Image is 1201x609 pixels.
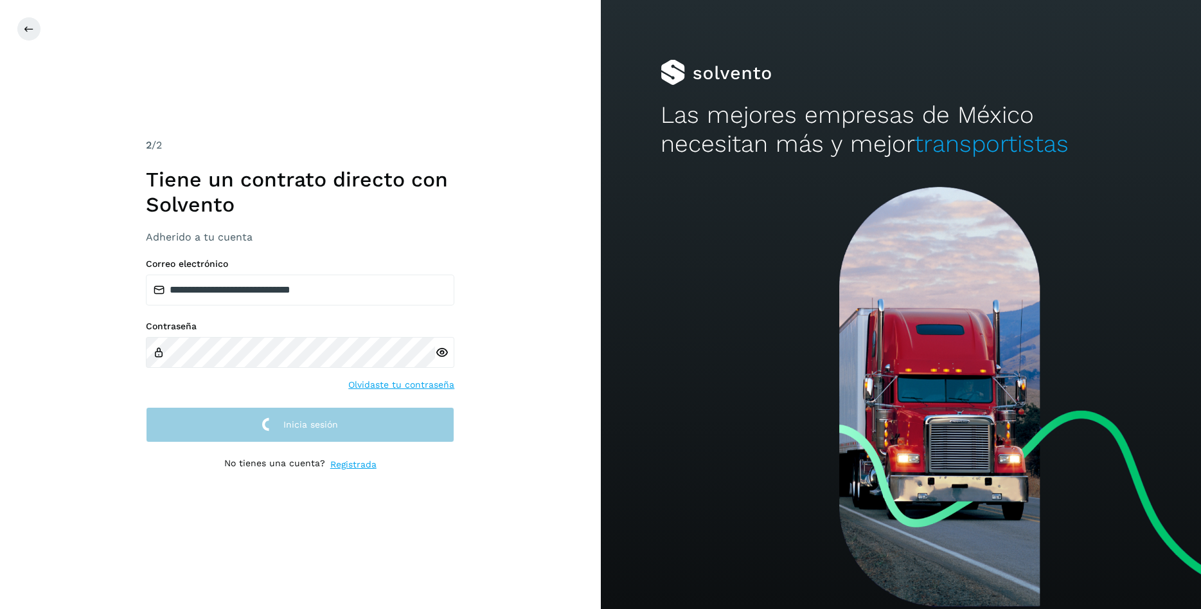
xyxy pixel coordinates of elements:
label: Correo electrónico [146,259,454,269]
span: 2 [146,139,152,151]
button: Inicia sesión [146,407,454,442]
a: Registrada [330,458,377,471]
span: Inicia sesión [283,420,338,429]
h3: Adherido a tu cuenta [146,231,454,243]
div: /2 [146,138,454,153]
h2: Las mejores empresas de México necesitan más y mejor [661,101,1141,158]
label: Contraseña [146,321,454,332]
p: No tienes una cuenta? [224,458,325,471]
h1: Tiene un contrato directo con Solvento [146,167,454,217]
span: transportistas [914,130,1069,158]
a: Olvidaste tu contraseña [348,378,454,392]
